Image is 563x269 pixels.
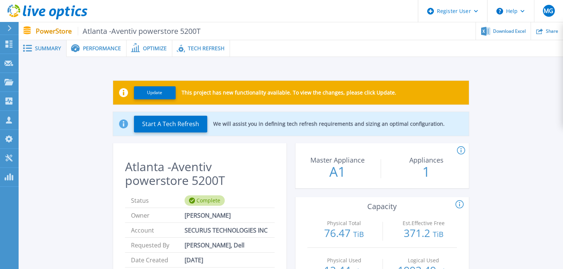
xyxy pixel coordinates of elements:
span: TiB [433,229,444,239]
span: MG [544,8,553,14]
p: A1 [296,165,379,179]
p: PowerStore [36,27,201,35]
p: Appliances [387,157,466,163]
button: Start A Tech Refresh [134,116,207,132]
span: Tech Refresh [188,46,224,51]
p: Master Appliance [298,157,377,163]
h2: Atlanta -Aventiv powerstore 5200T [125,160,275,188]
p: Logical Used [392,258,455,263]
span: Summary [35,46,61,51]
p: 76.47 [311,228,378,240]
span: Owner [131,208,185,222]
span: Share [546,29,558,33]
span: Download Excel [493,29,526,33]
p: 371.2 [390,228,457,240]
span: [DATE] [185,253,203,267]
p: Physical Total [313,221,375,226]
span: Account [131,223,185,237]
span: [PERSON_NAME] [185,208,231,222]
p: We will assist you in defining tech refresh requirements and sizing an optimal configuration. [213,121,445,127]
span: [PERSON_NAME], Dell [185,238,244,252]
span: SECURUS TECHNOLOGIES INC [185,223,268,237]
p: Physical Used [313,258,375,263]
p: 1 [385,165,468,179]
p: Est.Effective Free [392,221,455,226]
span: Date Created [131,253,185,267]
span: Status [131,193,185,208]
span: Requested By [131,238,185,252]
span: Optimize [143,46,167,51]
span: Performance [83,46,121,51]
p: This project has new functionality available. To view the changes, please click Update. [182,90,396,96]
span: Atlanta -Aventiv powerstore 5200T [78,27,201,35]
button: Update [134,86,176,99]
div: Complete [185,195,225,206]
span: TiB [353,229,364,239]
